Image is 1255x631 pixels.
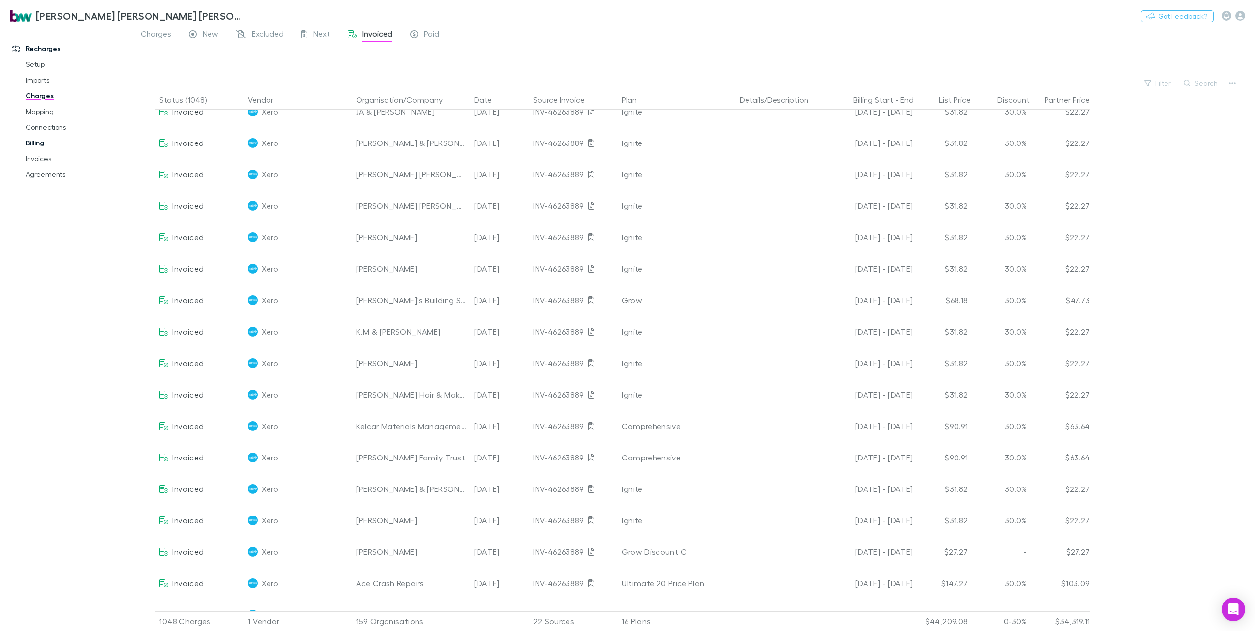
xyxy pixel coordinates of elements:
div: $44,209.08 [913,611,972,631]
div: [DATE] [470,568,529,599]
div: 30.0% [972,96,1031,127]
div: INV-46263889 [533,536,614,568]
div: $22.27 [1031,190,1090,222]
div: Ignite [622,505,732,536]
div: $63.64 [1031,442,1090,473]
button: Status (1048) [159,90,218,110]
button: Vendor [248,90,285,110]
a: Billing [16,135,137,151]
div: $22.27 [1031,222,1090,253]
img: Xero's Logo [248,358,258,368]
div: Ignite [622,222,732,253]
img: Xero's Logo [248,390,258,400]
div: INV-46263889 [533,505,614,536]
div: $31.82 [913,127,972,159]
div: INV-46263889 [533,316,614,347]
span: Invoiced [172,516,204,525]
div: [DATE] - [DATE] [828,190,913,222]
span: Xero [262,190,278,222]
span: Invoiced [172,578,204,588]
button: Partner Price [1045,90,1102,110]
div: INV-46263889 [533,159,614,190]
div: INV-46263889 [533,442,614,473]
div: $31.82 [913,505,972,536]
div: [DATE] [470,410,529,442]
div: 22 Sources [529,611,618,631]
span: Invoiced [172,295,204,305]
div: 30.0% [972,190,1031,222]
div: 30.0% [972,379,1031,410]
span: Xero [262,96,278,127]
div: $90.91 [913,442,972,473]
div: [DATE] - [DATE] [828,536,913,568]
div: $31.82 [913,599,972,631]
button: Plan [622,90,649,110]
button: List Price [939,90,983,110]
a: Connections [16,119,137,135]
div: Comprehensive [622,410,732,442]
div: INV-46263889 [533,410,614,442]
div: [DATE] - [DATE] [828,473,913,505]
span: Excluded [252,29,284,42]
img: Xero's Logo [248,421,258,431]
div: [DATE] - [DATE] [828,379,913,410]
div: Grow Discount C [622,536,732,568]
div: 30.0% [972,347,1031,379]
img: Xero's Logo [248,138,258,148]
div: [DATE] [470,347,529,379]
div: [DATE] [470,536,529,568]
div: $47.73 [1031,285,1090,316]
img: Xero's Logo [248,295,258,305]
div: 1 Vendor [244,611,332,631]
span: Xero [262,253,278,285]
div: INV-46263889 [533,285,614,316]
h3: [PERSON_NAME] [PERSON_NAME] [PERSON_NAME] Partners [36,10,244,22]
div: [DATE] - [DATE] [828,253,913,285]
div: [DATE] [470,473,529,505]
span: New [203,29,218,42]
span: Paid [424,29,439,42]
div: [DATE] - [DATE] [828,159,913,190]
div: [DATE] - [DATE] [828,316,913,347]
span: Charges [141,29,171,42]
div: [PERSON_NAME] Hair & Makeup [356,379,466,410]
div: Ignite [622,316,732,347]
div: [DATE] [470,127,529,159]
span: Xero [262,316,278,347]
div: [PERSON_NAME] [356,347,466,379]
img: Xero's Logo [248,327,258,337]
div: $68.18 [913,285,972,316]
span: Invoiced [172,390,204,399]
div: Open Intercom Messenger [1222,598,1245,621]
div: $31.82 [913,253,972,285]
div: $31.82 [913,316,972,347]
span: Xero [262,222,278,253]
img: Xero's Logo [248,170,258,179]
div: INV-46263889 [533,379,614,410]
div: [PERSON_NAME] & [PERSON_NAME] [356,473,466,505]
div: 30.0% [972,568,1031,599]
div: 30.0% [972,505,1031,536]
div: INV-46263889 [533,222,614,253]
div: Kelcar Materials Management [356,410,466,442]
img: Xero's Logo [248,578,258,588]
span: Xero [262,473,278,505]
span: Invoiced [172,107,204,116]
div: [DATE] [470,505,529,536]
div: [DATE] - [DATE] [828,347,913,379]
img: Xero's Logo [248,547,258,557]
button: Date [474,90,504,110]
span: Xero [262,285,278,316]
div: $27.27 [913,536,972,568]
div: $63.64 [1031,410,1090,442]
div: [DATE] - [DATE] [828,96,913,127]
div: [DATE] - [DATE] [828,285,913,316]
span: Invoiced [172,232,204,242]
div: INV-46263889 [533,253,614,285]
a: Setup [16,57,137,72]
div: [DATE] - [DATE] [828,599,913,631]
span: Invoiced [172,170,204,179]
div: $22.27 [1031,473,1090,505]
a: Imports [16,72,137,88]
div: 30.0% [972,253,1031,285]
